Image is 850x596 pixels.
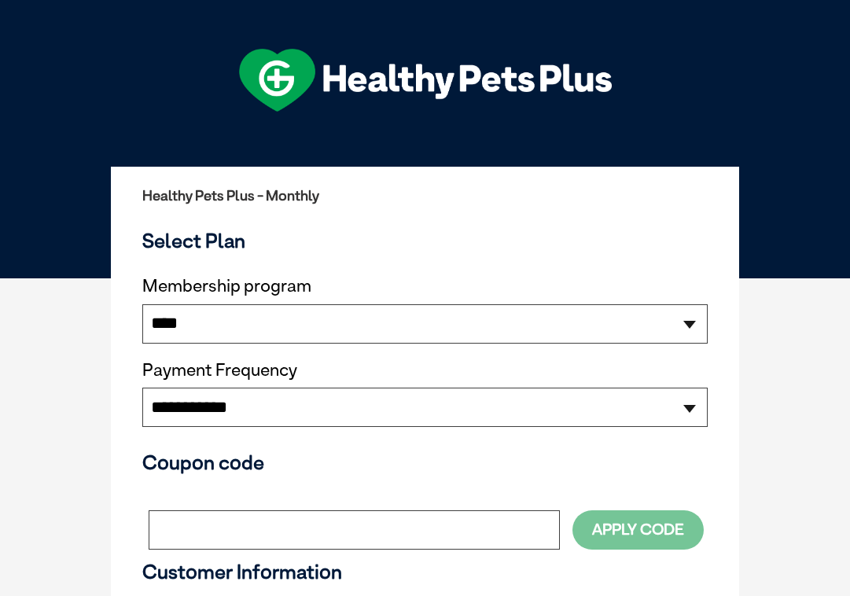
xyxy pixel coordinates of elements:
h2: Healthy Pets Plus - Monthly [142,188,708,204]
label: Payment Frequency [142,360,297,381]
h3: Coupon code [142,451,708,474]
img: hpp-logo-landscape-green-white.png [239,49,612,112]
label: Membership program [142,276,708,296]
h3: Select Plan [142,229,708,252]
h3: Customer Information [142,560,708,583]
button: Apply Code [572,510,704,549]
